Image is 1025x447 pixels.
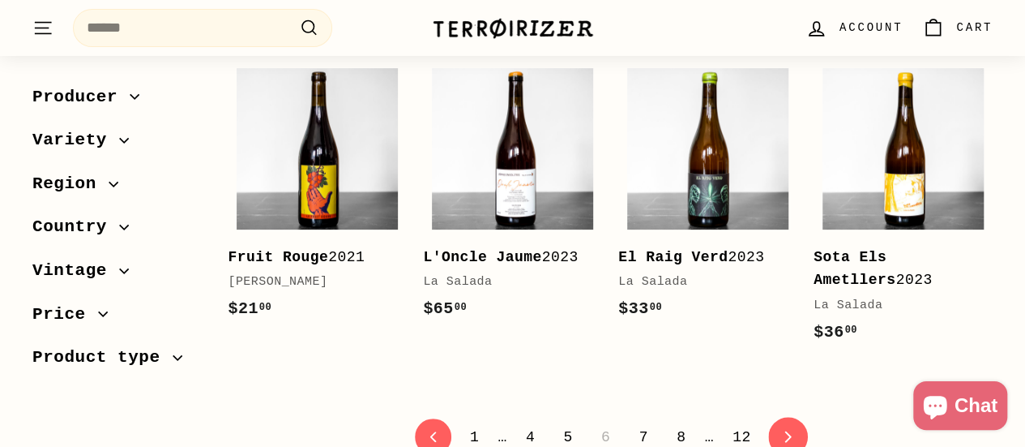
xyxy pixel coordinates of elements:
[423,59,602,339] a: L'Oncle Jaume2023La Salada
[32,297,202,341] button: Price
[908,381,1012,434] inbox-online-store-chat: Shopify online store chat
[32,341,202,385] button: Product type
[32,80,202,123] button: Producer
[228,273,391,292] div: [PERSON_NAME]
[956,19,993,37] span: Cart
[32,253,202,297] button: Vintage
[228,299,271,318] span: $21
[32,210,202,254] button: Country
[618,246,781,269] div: 2023
[32,345,173,372] span: Product type
[423,273,586,292] div: La Salada
[498,430,506,445] span: …
[618,249,728,265] b: El Raig Verd
[32,214,119,242] span: Country
[839,19,903,37] span: Account
[32,257,119,285] span: Vintage
[228,59,407,339] a: Fruit Rouge2021[PERSON_NAME]
[32,127,119,155] span: Variety
[814,59,993,362] a: Sota Els Ametllers2023La Salada
[228,249,328,265] b: Fruit Rouge
[912,4,1002,52] a: Cart
[423,249,541,265] b: L'Oncle Jaume
[814,296,976,316] div: La Salada
[705,430,714,445] span: …
[32,166,202,210] button: Region
[796,4,912,52] a: Account
[32,301,98,329] span: Price
[32,84,130,111] span: Producer
[618,299,662,318] span: $33
[455,302,467,313] sup: 00
[32,123,202,167] button: Variety
[814,246,976,293] div: 2023
[423,246,586,269] div: 2023
[618,273,781,292] div: La Salada
[814,249,895,289] b: Sota Els Ametllers
[844,325,856,336] sup: 00
[618,59,797,339] a: El Raig Verd2023La Salada
[423,299,467,318] span: $65
[650,302,662,313] sup: 00
[814,323,857,342] span: $36
[32,170,109,198] span: Region
[228,246,391,269] div: 2021
[259,302,271,313] sup: 00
